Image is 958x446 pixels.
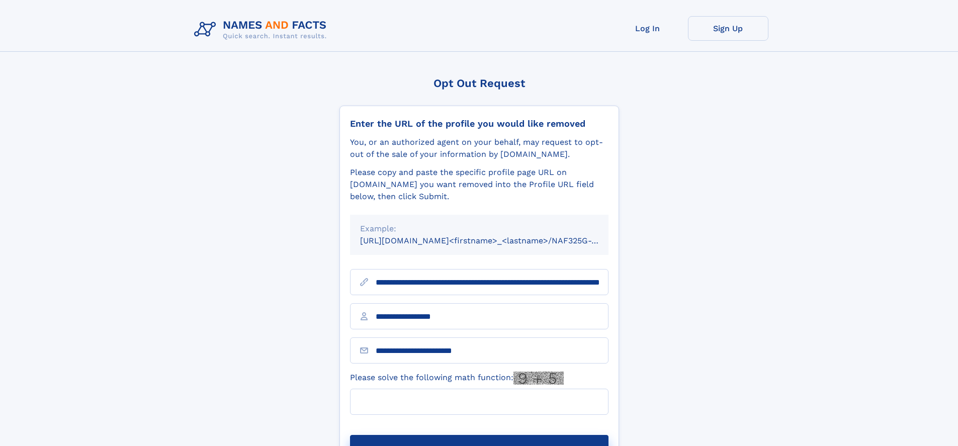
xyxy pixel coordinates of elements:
a: Log In [607,16,688,41]
div: Enter the URL of the profile you would like removed [350,118,608,129]
label: Please solve the following math function: [350,372,564,385]
div: You, or an authorized agent on your behalf, may request to opt-out of the sale of your informatio... [350,136,608,160]
a: Sign Up [688,16,768,41]
img: Logo Names and Facts [190,16,335,43]
div: Opt Out Request [339,77,619,90]
small: [URL][DOMAIN_NAME]<firstname>_<lastname>/NAF325G-xxxxxxxx [360,236,628,245]
div: Example: [360,223,598,235]
div: Please copy and paste the specific profile page URL on [DOMAIN_NAME] you want removed into the Pr... [350,166,608,203]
